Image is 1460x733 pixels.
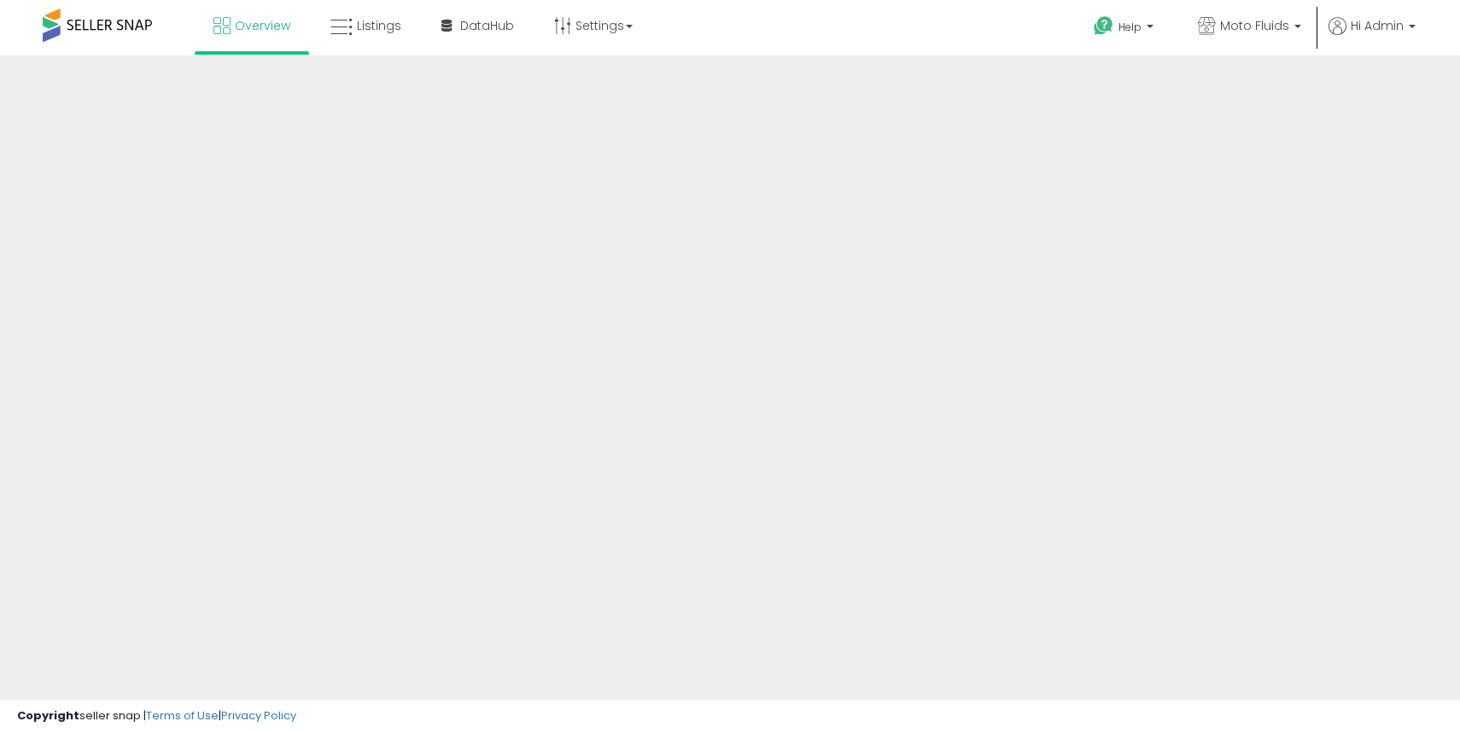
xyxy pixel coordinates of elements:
span: Listings [357,17,401,34]
span: Hi Admin [1351,17,1404,34]
div: seller snap | | [17,708,296,724]
a: Help [1080,3,1171,56]
strong: Copyright [17,707,79,724]
a: Privacy Policy [221,707,296,724]
i: Get Help [1093,15,1114,37]
a: Hi Admin [1329,17,1416,56]
span: Moto Fluids [1220,17,1289,34]
span: Help [1118,20,1142,34]
span: DataHub [460,17,514,34]
a: Terms of Use [146,707,219,724]
span: Overview [235,17,290,34]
